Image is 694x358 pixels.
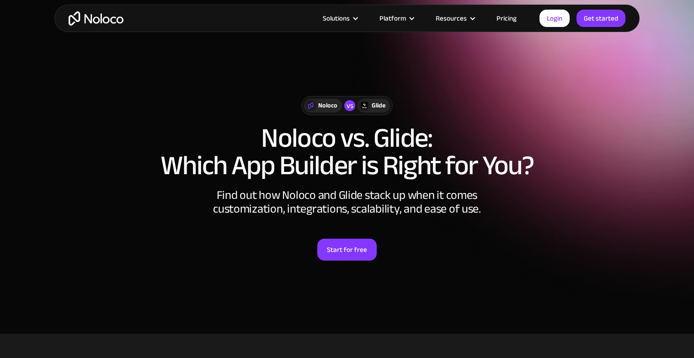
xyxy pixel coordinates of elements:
[64,124,630,179] h1: Noloco vs. Glide: Which App Builder is Right for You?
[368,12,424,24] div: Platform
[344,100,355,111] div: vs
[379,12,406,24] div: Platform
[317,239,377,261] a: Start for free
[210,188,484,216] div: Find out how Noloco and Glide stack up when it comes customization, integrations, scalability, an...
[372,101,385,111] div: Glide
[323,12,350,24] div: Solutions
[318,101,337,111] div: Noloco
[539,10,570,27] a: Login
[436,12,467,24] div: Resources
[311,12,368,24] div: Solutions
[424,12,485,24] div: Resources
[485,12,528,24] a: Pricing
[577,10,625,27] a: Get started
[69,11,123,26] a: home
